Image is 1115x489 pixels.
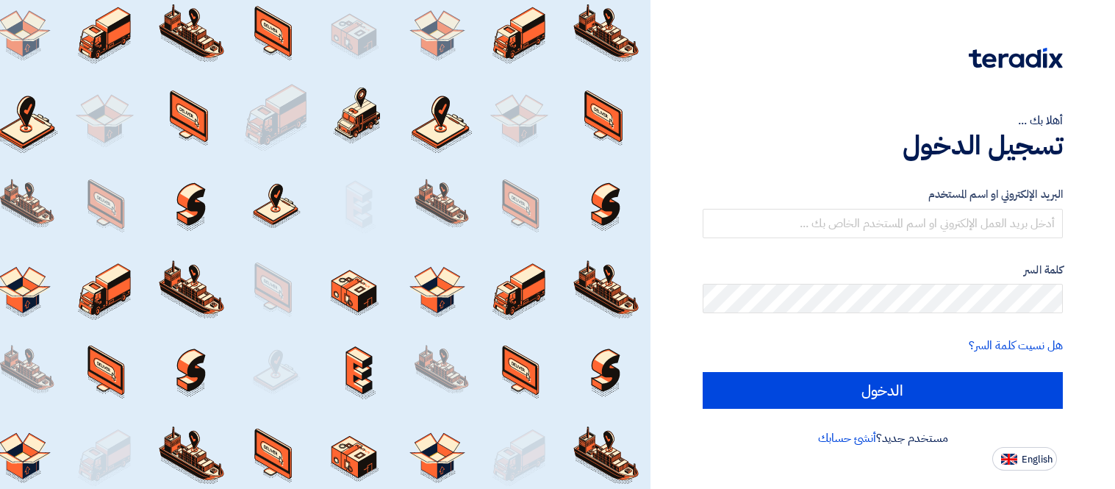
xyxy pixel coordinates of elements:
span: English [1022,454,1053,465]
button: English [992,447,1057,471]
img: en-US.png [1001,454,1017,465]
div: أهلا بك ... [703,112,1063,129]
label: البريد الإلكتروني او اسم المستخدم [703,186,1063,203]
input: الدخول [703,372,1063,409]
div: مستخدم جديد؟ [703,429,1063,447]
a: أنشئ حسابك [818,429,876,447]
h1: تسجيل الدخول [703,129,1063,162]
input: أدخل بريد العمل الإلكتروني او اسم المستخدم الخاص بك ... [703,209,1063,238]
a: هل نسيت كلمة السر؟ [969,337,1063,354]
label: كلمة السر [703,262,1063,279]
img: Teradix logo [969,48,1063,68]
